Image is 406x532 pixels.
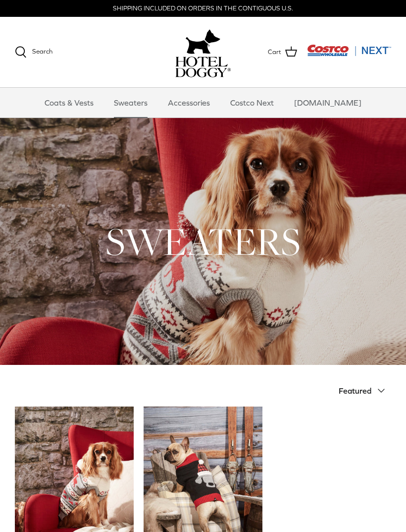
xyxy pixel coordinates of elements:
a: Visit Costco Next [307,51,391,58]
a: Sweaters [105,88,156,118]
span: Cart [268,47,281,58]
span: Featured [339,386,371,395]
a: Search [15,46,52,58]
h1: SWEATERS [15,217,391,266]
a: hoteldoggy.com hoteldoggycom [175,27,231,77]
a: Cart [268,46,297,59]
button: Featured [339,380,391,402]
img: hoteldoggycom [175,57,231,77]
a: [DOMAIN_NAME] [285,88,370,118]
span: Search [32,48,52,55]
img: hoteldoggy.com [186,27,220,57]
a: Costco Next [221,88,283,118]
a: Accessories [159,88,219,118]
a: Coats & Vests [36,88,102,118]
img: Costco Next [307,44,391,57]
